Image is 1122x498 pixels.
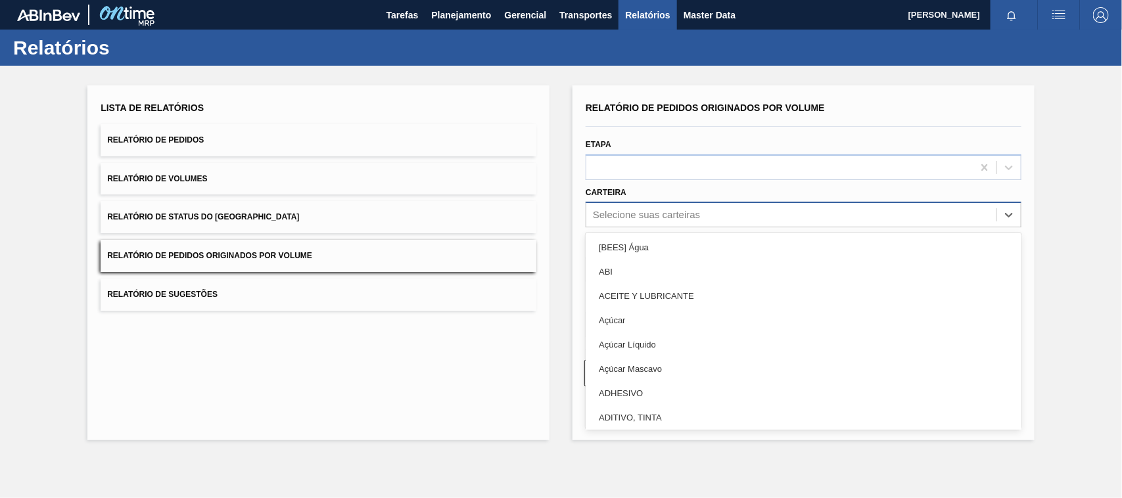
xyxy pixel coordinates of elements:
[13,40,246,55] h1: Relatórios
[107,251,312,260] span: Relatório de Pedidos Originados por Volume
[586,260,1021,284] div: ABI
[107,212,299,221] span: Relatório de Status do [GEOGRAPHIC_DATA]
[586,332,1021,357] div: Açúcar Líquido
[107,174,207,183] span: Relatório de Volumes
[991,6,1033,24] button: Notificações
[586,102,825,113] span: Relatório de Pedidos Originados por Volume
[1051,7,1067,23] img: userActions
[101,279,536,311] button: Relatório de Sugestões
[584,360,797,386] button: Limpar
[586,357,1021,381] div: Açúcar Mascavo
[17,9,80,21] img: TNhmsLtSVTkK8tSr43FrP2fwEKptu5GPRR3wAAAABJRU5ErkJggg==
[107,290,218,299] span: Relatório de Sugestões
[505,7,547,23] span: Gerencial
[586,235,1021,260] div: [BEES] Água
[386,7,419,23] span: Tarefas
[625,7,670,23] span: Relatórios
[101,201,536,233] button: Relatório de Status do [GEOGRAPHIC_DATA]
[101,163,536,195] button: Relatório de Volumes
[586,140,611,149] label: Etapa
[586,284,1021,308] div: ACEITE Y LUBRICANTE
[107,135,204,145] span: Relatório de Pedidos
[1093,7,1109,23] img: Logout
[684,7,736,23] span: Master Data
[101,124,536,156] button: Relatório de Pedidos
[593,210,700,221] div: Selecione suas carteiras
[586,381,1021,405] div: ADHESIVO
[586,405,1021,430] div: ADITIVO, TINTA
[559,7,612,23] span: Transportes
[431,7,491,23] span: Planejamento
[101,240,536,272] button: Relatório de Pedidos Originados por Volume
[586,188,626,197] label: Carteira
[586,308,1021,332] div: Açúcar
[101,102,204,113] span: Lista de Relatórios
